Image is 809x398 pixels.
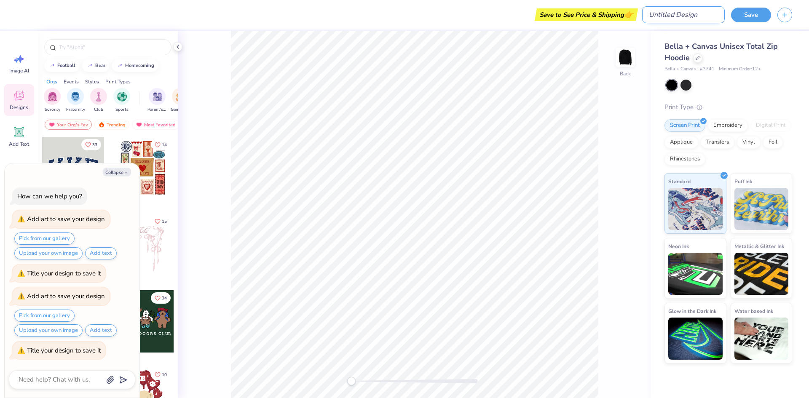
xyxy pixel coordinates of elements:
[147,88,167,113] button: filter button
[147,107,167,113] span: Parent's Weekend
[81,139,101,150] button: Like
[132,120,179,130] div: Most Favorited
[115,107,129,113] span: Sports
[98,122,105,128] img: trending.gif
[27,292,105,300] div: Add art to save your design
[719,66,761,73] span: Minimum Order: 12 +
[668,253,723,295] img: Neon Ink
[151,369,171,380] button: Like
[117,63,123,68] img: trend_line.gif
[731,8,771,22] button: Save
[105,78,131,85] div: Print Types
[9,141,29,147] span: Add Text
[734,188,789,230] img: Puff Ink
[57,63,75,68] div: football
[66,88,85,113] div: filter for Fraternity
[734,177,752,186] span: Puff Ink
[103,168,131,176] button: Collapse
[171,107,190,113] span: Game Day
[117,92,127,102] img: Sports Image
[664,153,705,166] div: Rhinestones
[624,9,633,19] span: 👉
[113,88,130,113] button: filter button
[734,242,784,251] span: Metallic & Glitter Ink
[734,253,789,295] img: Metallic & Glitter Ink
[44,59,79,72] button: football
[113,88,130,113] div: filter for Sports
[668,188,723,230] img: Standard
[27,346,101,355] div: Title your design to save it
[85,78,99,85] div: Styles
[14,324,83,337] button: Upload your own image
[151,139,171,150] button: Like
[668,307,716,315] span: Glow in the Dark Ink
[46,78,57,85] div: Orgs
[90,88,107,113] button: filter button
[151,292,171,304] button: Like
[664,41,778,63] span: Bella + Canvas Unisex Total Zip Hoodie
[664,136,698,149] div: Applique
[14,310,75,322] button: Pick from our gallery
[27,215,105,223] div: Add art to save your design
[162,219,167,224] span: 15
[176,92,185,102] img: Game Day Image
[151,216,171,227] button: Like
[668,242,689,251] span: Neon Ink
[58,43,166,51] input: Try "Alpha"
[617,49,634,66] img: Back
[82,59,109,72] button: bear
[17,192,82,200] div: How can we help you?
[153,92,162,102] img: Parent's Weekend Image
[94,120,129,130] div: Trending
[14,232,75,245] button: Pick from our gallery
[27,269,101,278] div: Title your design to save it
[66,107,85,113] span: Fraternity
[664,66,696,73] span: Bella + Canvas
[668,177,691,186] span: Standard
[44,88,61,113] div: filter for Sorority
[85,247,117,259] button: Add text
[45,120,92,130] div: Your Org's Fav
[90,88,107,113] div: filter for Club
[642,6,725,23] input: Untitled Design
[664,119,705,132] div: Screen Print
[125,63,154,68] div: homecoming
[48,122,55,128] img: most_fav.gif
[94,107,103,113] span: Club
[347,377,356,385] div: Accessibility label
[10,104,28,111] span: Designs
[112,59,158,72] button: homecoming
[708,119,748,132] div: Embroidery
[66,88,85,113] button: filter button
[64,78,79,85] div: Events
[537,8,636,21] div: Save to See Price & Shipping
[71,92,80,102] img: Fraternity Image
[162,143,167,147] span: 14
[700,66,715,73] span: # 3741
[87,63,94,68] img: trend_line.gif
[94,92,103,102] img: Club Image
[136,122,142,128] img: most_fav.gif
[701,136,734,149] div: Transfers
[85,324,117,337] button: Add text
[763,136,783,149] div: Foil
[620,70,631,77] div: Back
[45,107,60,113] span: Sorority
[734,307,773,315] span: Water based Ink
[737,136,761,149] div: Vinyl
[95,63,105,68] div: bear
[44,88,61,113] button: filter button
[668,318,723,360] img: Glow in the Dark Ink
[48,92,57,102] img: Sorority Image
[147,88,167,113] div: filter for Parent's Weekend
[734,318,789,360] img: Water based Ink
[162,373,167,377] span: 10
[9,67,29,74] span: Image AI
[750,119,791,132] div: Digital Print
[162,296,167,300] span: 34
[171,88,190,113] button: filter button
[664,102,792,112] div: Print Type
[171,88,190,113] div: filter for Game Day
[14,247,83,259] button: Upload your own image
[92,143,97,147] span: 33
